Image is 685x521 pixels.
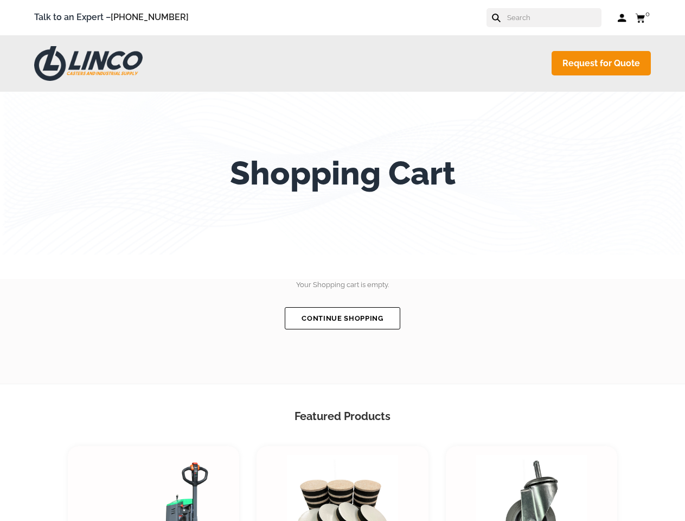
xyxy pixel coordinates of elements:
input: Search [506,8,601,27]
span: 0 [645,10,650,18]
a: Request for Quote [552,51,651,75]
p: Your Shopping cart is empty. [33,279,652,291]
a: 0 [635,11,651,24]
a: Log in [618,12,627,23]
h1: Shopping Cart [230,154,456,192]
span: Talk to an Expert – [34,10,189,25]
a: [PHONE_NUMBER] [111,12,189,22]
img: LINCO CASTERS & INDUSTRIAL SUPPLY [34,46,143,81]
h2: Featured Products [68,409,618,424]
a: Continue Shopping [285,307,400,329]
